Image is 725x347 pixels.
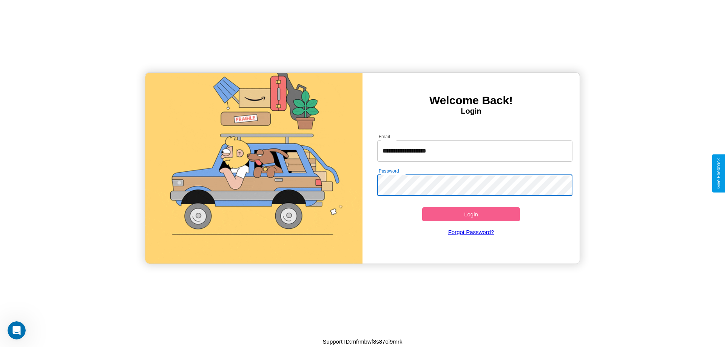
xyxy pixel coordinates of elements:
div: Give Feedback [716,158,721,189]
label: Email [379,133,390,140]
h3: Welcome Back! [362,94,580,107]
img: gif [145,73,362,264]
label: Password [379,168,399,174]
a: Forgot Password? [373,221,569,243]
iframe: Intercom live chat [8,321,26,339]
p: Support ID: mfrmbwf8s87oi9mrk [323,336,403,347]
h4: Login [362,107,580,116]
button: Login [422,207,520,221]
